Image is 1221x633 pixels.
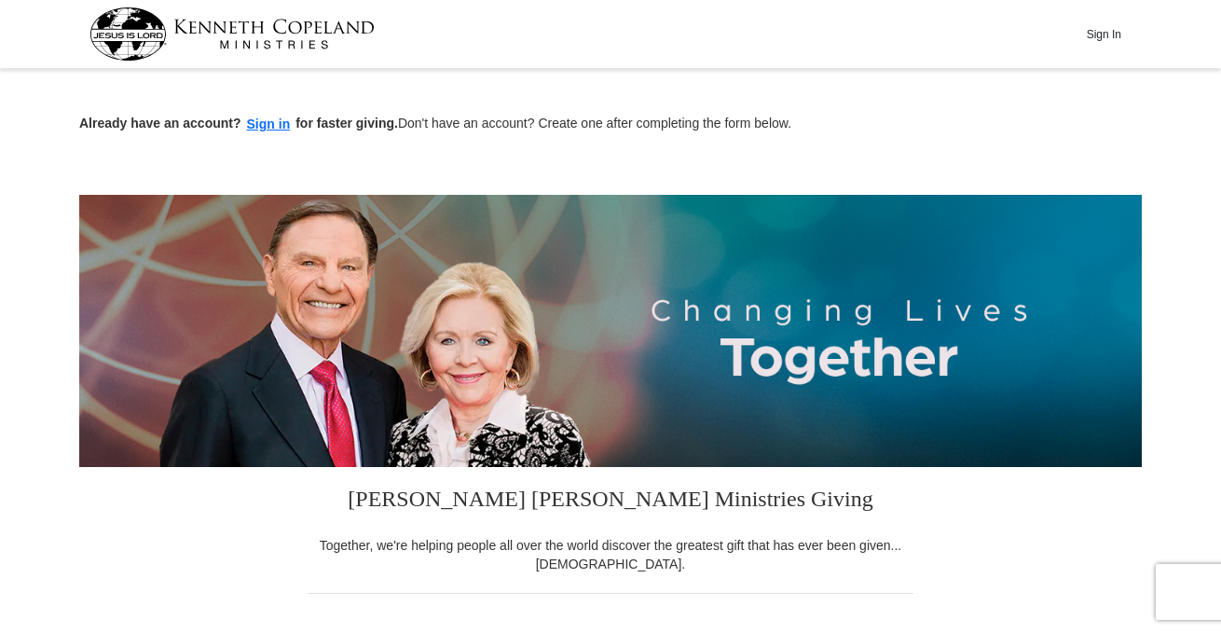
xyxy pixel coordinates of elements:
[241,114,296,135] button: Sign in
[79,114,1142,135] p: Don't have an account? Create one after completing the form below.
[1076,20,1132,48] button: Sign In
[89,7,375,61] img: kcm-header-logo.svg
[308,536,913,573] div: Together, we're helping people all over the world discover the greatest gift that has ever been g...
[308,467,913,536] h3: [PERSON_NAME] [PERSON_NAME] Ministries Giving
[79,116,398,131] strong: Already have an account? for faster giving.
